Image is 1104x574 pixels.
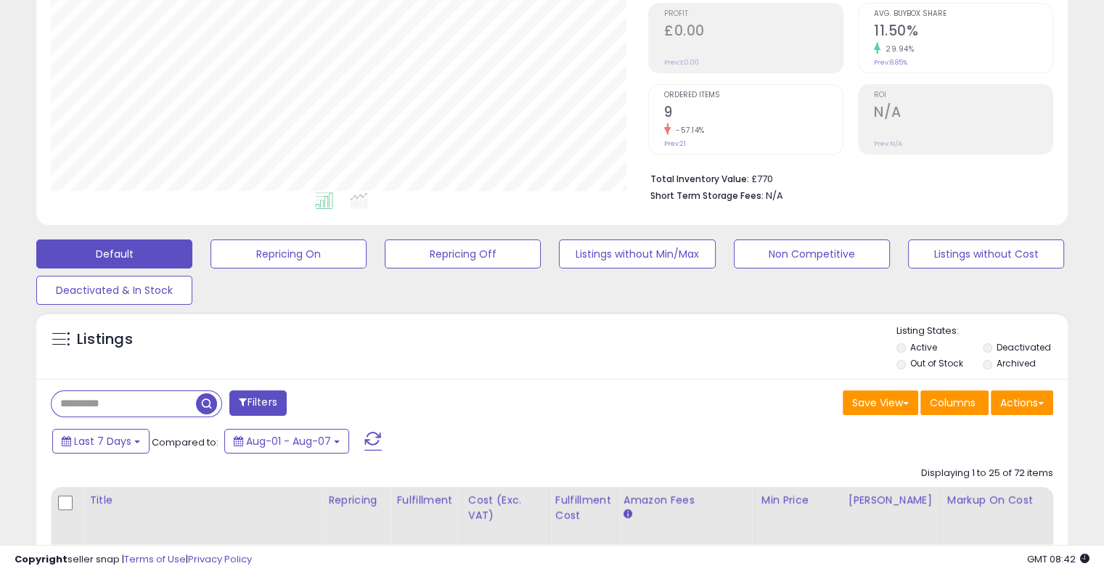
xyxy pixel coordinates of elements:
[874,139,902,148] small: Prev: N/A
[941,487,1079,544] th: The percentage added to the cost of goods (COGS) that forms the calculator for Min & Max prices.
[559,239,715,268] button: Listings without Min/Max
[896,324,1068,338] p: Listing States:
[664,58,699,67] small: Prev: £0.00
[74,434,131,448] span: Last 7 Days
[77,329,133,350] h5: Listings
[152,435,218,449] span: Compared to:
[396,493,455,508] div: Fulfillment
[734,239,890,268] button: Non Competitive
[664,10,843,18] span: Profit
[761,493,836,508] div: Min Price
[124,552,186,566] a: Terms of Use
[623,508,632,521] small: Amazon Fees.
[664,91,843,99] span: Ordered Items
[910,341,937,353] label: Active
[468,493,543,523] div: Cost (Exc. VAT)
[224,429,349,454] button: Aug-01 - Aug-07
[874,91,1052,99] span: ROI
[849,493,935,508] div: [PERSON_NAME]
[328,493,384,508] div: Repricing
[36,239,192,268] button: Default
[664,139,686,148] small: Prev: 21
[246,434,331,448] span: Aug-01 - Aug-07
[210,239,367,268] button: Repricing On
[921,467,1053,480] div: Displaying 1 to 25 of 72 items
[229,390,286,416] button: Filters
[15,552,68,566] strong: Copyright
[874,22,1052,42] h2: 11.50%
[650,169,1042,186] li: £770
[650,173,749,185] b: Total Inventory Value:
[188,552,252,566] a: Privacy Policy
[671,125,705,136] small: -57.14%
[947,493,1073,508] div: Markup on Cost
[664,104,843,123] h2: 9
[623,493,749,508] div: Amazon Fees
[385,239,541,268] button: Repricing Off
[908,239,1064,268] button: Listings without Cost
[910,357,963,369] label: Out of Stock
[1027,552,1089,566] span: 2025-08-15 08:42 GMT
[874,104,1052,123] h2: N/A
[920,390,989,415] button: Columns
[996,357,1035,369] label: Archived
[880,44,914,54] small: 29.94%
[555,493,611,523] div: Fulfillment Cost
[36,276,192,305] button: Deactivated & In Stock
[15,553,252,567] div: seller snap | |
[874,58,907,67] small: Prev: 8.85%
[650,189,764,202] b: Short Term Storage Fees:
[766,189,783,202] span: N/A
[930,395,976,410] span: Columns
[664,22,843,42] h2: £0.00
[89,493,316,508] div: Title
[991,390,1053,415] button: Actions
[843,390,918,415] button: Save View
[52,429,150,454] button: Last 7 Days
[996,341,1050,353] label: Deactivated
[874,10,1052,18] span: Avg. Buybox Share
